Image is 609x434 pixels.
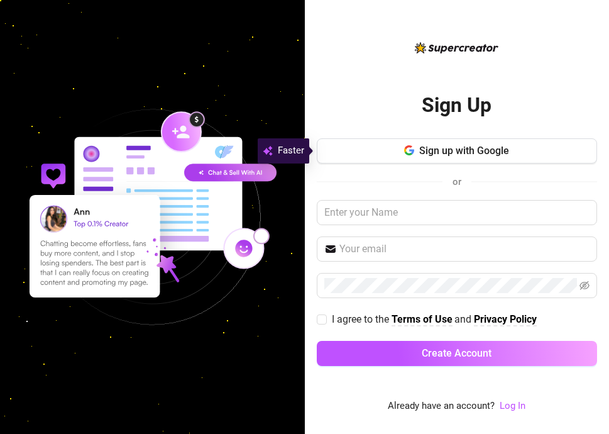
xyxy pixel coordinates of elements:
[317,341,597,366] button: Create Account
[278,143,304,159] span: Faster
[339,242,590,257] input: Your email
[317,138,597,164] button: Sign up with Google
[453,176,461,187] span: or
[500,399,525,414] a: Log In
[474,313,537,326] a: Privacy Policy
[392,313,453,325] strong: Terms of Use
[500,400,525,411] a: Log In
[579,281,590,291] span: eye-invisible
[422,92,491,118] h2: Sign Up
[388,399,495,414] span: Already have an account?
[419,145,509,157] span: Sign up with Google
[263,143,273,159] img: svg%3e
[422,347,491,359] span: Create Account
[332,313,392,325] span: I agree to the
[392,313,453,326] a: Terms of Use
[317,200,597,225] input: Enter your Name
[454,313,474,325] span: and
[474,313,537,325] strong: Privacy Policy
[415,42,498,53] img: logo-BBDzfeDw.svg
